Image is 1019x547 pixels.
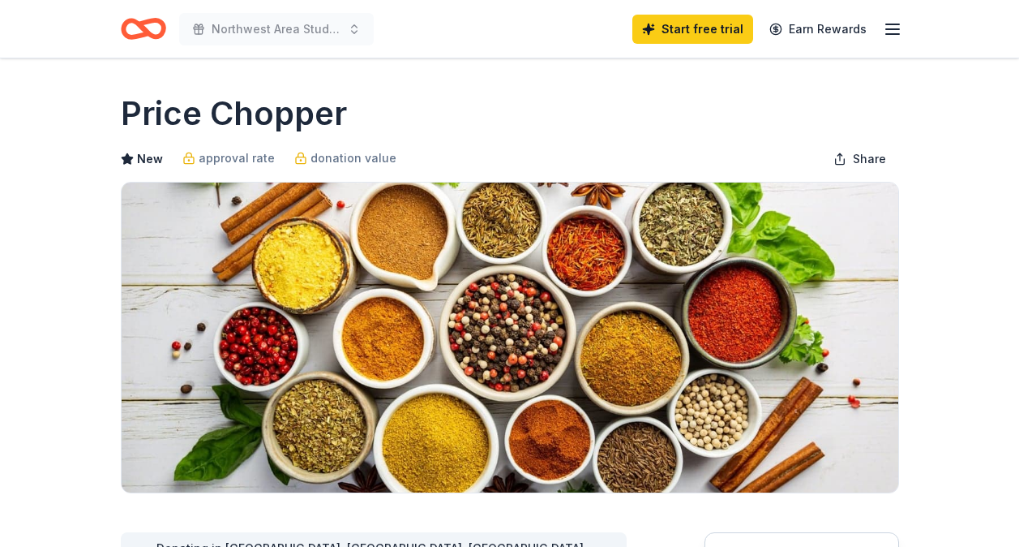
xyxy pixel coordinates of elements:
button: Share [820,143,899,175]
a: Earn Rewards [760,15,876,44]
a: Start free trial [632,15,753,44]
a: approval rate [182,149,275,168]
span: Share [853,149,886,169]
span: approval rate [199,149,275,168]
span: New [137,149,163,169]
a: donation value [294,149,396,168]
a: Home [121,10,166,48]
img: Image for Price Chopper [122,183,898,493]
h1: Price Chopper [121,91,347,136]
span: Northwest Area Study Abroad [PERSON_NAME] [212,19,341,39]
button: Northwest Area Study Abroad [PERSON_NAME] [179,13,374,45]
span: donation value [310,149,396,168]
